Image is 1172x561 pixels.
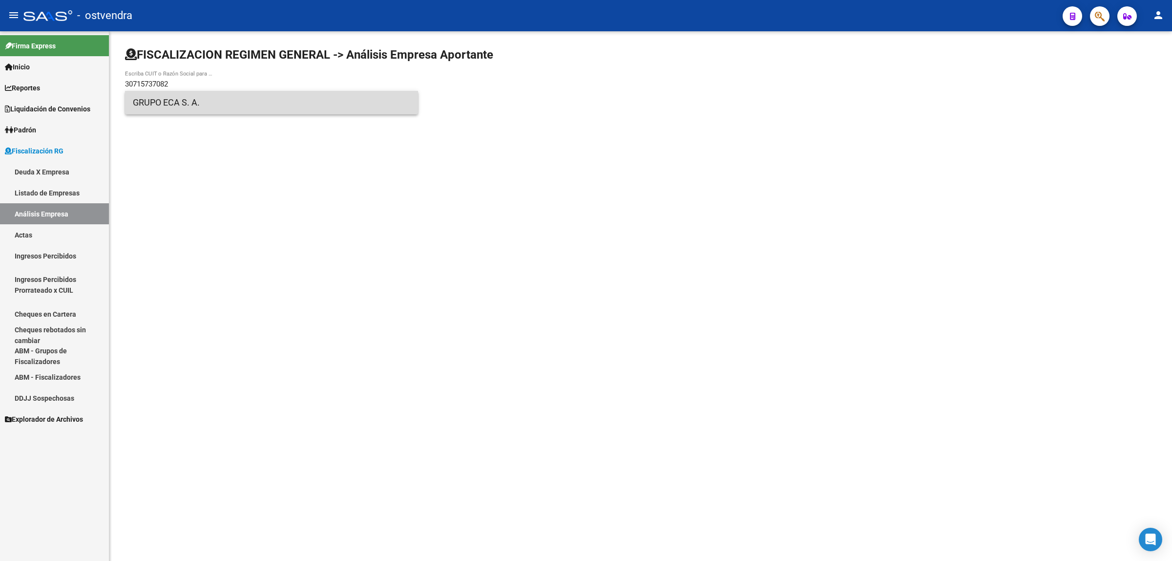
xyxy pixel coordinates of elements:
[5,125,36,135] span: Padrón
[1139,528,1162,551] div: Open Intercom Messenger
[125,47,493,63] h1: FISCALIZACION REGIMEN GENERAL -> Análisis Empresa Aportante
[133,91,410,114] span: GRUPO ECA S. A.
[5,41,56,51] span: Firma Express
[8,9,20,21] mat-icon: menu
[5,146,63,156] span: Fiscalización RG
[5,83,40,93] span: Reportes
[5,414,83,425] span: Explorador de Archivos
[5,104,90,114] span: Liquidación de Convenios
[77,5,132,26] span: - ostvendra
[5,62,30,72] span: Inicio
[1152,9,1164,21] mat-icon: person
